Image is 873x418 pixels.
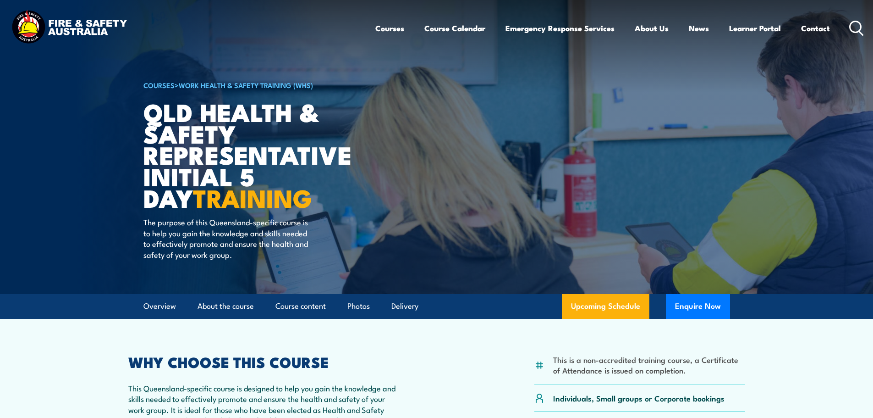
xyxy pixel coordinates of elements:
a: Course content [275,294,326,318]
a: News [689,16,709,40]
a: Photos [347,294,370,318]
strong: TRAINING [193,178,312,216]
h6: > [143,79,370,90]
li: This is a non-accredited training course, a Certificate of Attendance is issued on completion. [553,354,745,376]
a: Work Health & Safety Training (WHS) [179,80,313,90]
h1: QLD Health & Safety Representative Initial 5 Day [143,101,370,208]
a: Upcoming Schedule [562,294,649,319]
a: Emergency Response Services [505,16,615,40]
p: Individuals, Small groups or Corporate bookings [553,393,725,403]
h2: WHY CHOOSE THIS COURSE [128,355,396,368]
p: The purpose of this Queensland-specific course is to help you gain the knowledge and skills neede... [143,217,311,260]
a: COURSES [143,80,175,90]
a: Delivery [391,294,418,318]
button: Enquire Now [666,294,730,319]
a: Course Calendar [424,16,485,40]
a: About Us [635,16,669,40]
a: About the course [198,294,254,318]
a: Learner Portal [729,16,781,40]
a: Overview [143,294,176,318]
a: Contact [801,16,830,40]
a: Courses [375,16,404,40]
